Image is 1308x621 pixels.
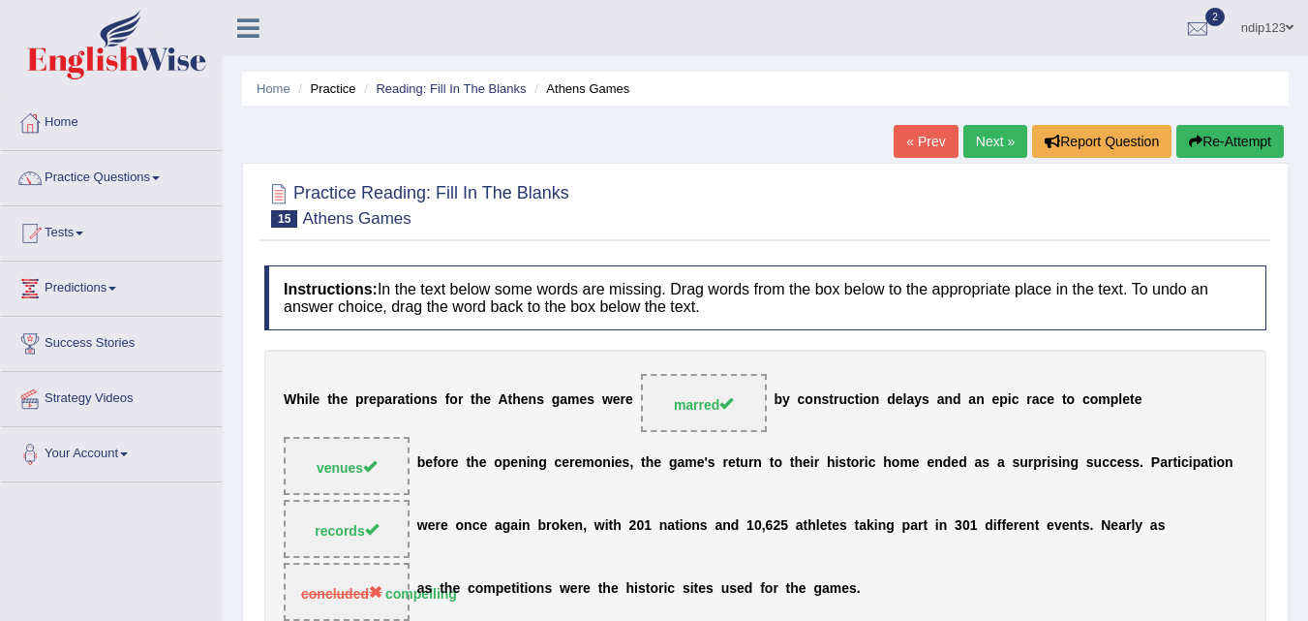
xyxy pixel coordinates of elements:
[302,209,411,228] small: Athens Games
[364,392,369,408] b: r
[923,518,928,534] b: t
[1047,518,1054,534] b: e
[1217,455,1226,471] b: o
[609,518,614,534] b: t
[839,518,847,534] b: s
[859,518,867,534] b: a
[422,392,431,408] b: n
[753,455,762,471] b: n
[1012,455,1019,471] b: s
[835,455,838,471] b: i
[770,455,775,471] b: t
[669,455,678,471] b: g
[1,206,222,255] a: Tests
[715,518,722,534] b: a
[1082,518,1090,534] b: s
[430,392,438,408] b: s
[594,455,603,471] b: o
[555,455,563,471] b: c
[991,392,999,408] b: e
[284,392,296,408] b: W
[731,518,740,534] b: d
[1122,392,1130,408] b: e
[1090,392,1099,408] b: o
[1026,518,1035,534] b: n
[527,455,531,471] b: i
[728,455,736,471] b: e
[438,455,446,471] b: o
[1082,392,1090,408] b: c
[309,392,313,408] b: l
[1012,392,1019,408] b: c
[1131,518,1135,534] b: l
[615,455,623,471] b: e
[271,210,297,228] span: 15
[805,392,813,408] b: o
[993,518,997,534] b: i
[1101,518,1110,534] b: N
[903,392,907,408] b: l
[958,455,967,471] b: d
[529,392,537,408] b: n
[546,518,551,534] b: r
[355,392,364,408] b: p
[680,518,684,534] b: i
[508,392,513,408] b: t
[914,392,922,408] b: y
[855,392,860,408] b: t
[449,392,458,408] b: o
[594,518,605,534] b: w
[1176,125,1284,158] button: Re-Attempt
[1062,455,1071,471] b: n
[1,96,222,144] a: Home
[774,392,782,408] b: b
[1067,392,1076,408] b: o
[377,392,385,408] b: p
[827,518,832,534] b: t
[392,392,397,408] b: r
[798,392,806,408] b: c
[611,455,615,471] b: i
[305,392,309,408] b: i
[832,518,839,534] b: e
[602,455,611,471] b: n
[951,455,958,471] b: e
[677,455,684,471] b: a
[602,392,613,408] b: w
[829,392,834,408] b: t
[865,455,868,471] b: i
[284,281,378,297] b: Instructions:
[1140,455,1143,471] b: .
[1008,392,1012,408] b: i
[1208,455,1213,471] b: t
[1135,518,1142,534] b: y
[937,392,945,408] b: a
[1193,455,1202,471] b: p
[684,455,696,471] b: m
[636,518,644,534] b: 0
[613,518,622,534] b: h
[874,518,878,534] b: i
[810,455,814,471] b: i
[922,392,929,408] b: s
[896,392,903,408] b: e
[1225,455,1233,471] b: n
[264,265,1266,330] h4: In the text below some words are missing. Drag words from the box below to the appropriate place ...
[1070,455,1079,471] b: g
[1006,518,1014,534] b: e
[629,455,633,471] b: ,
[417,518,428,534] b: w
[580,392,588,408] b: e
[521,392,529,408] b: e
[435,518,440,534] b: r
[479,455,487,471] b: e
[1050,455,1058,471] b: s
[820,518,828,534] b: e
[1033,455,1042,471] b: p
[1135,392,1142,408] b: e
[748,455,753,471] b: r
[762,518,766,534] b: ,
[821,392,829,408] b: s
[471,455,479,471] b: h
[1086,455,1094,471] b: s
